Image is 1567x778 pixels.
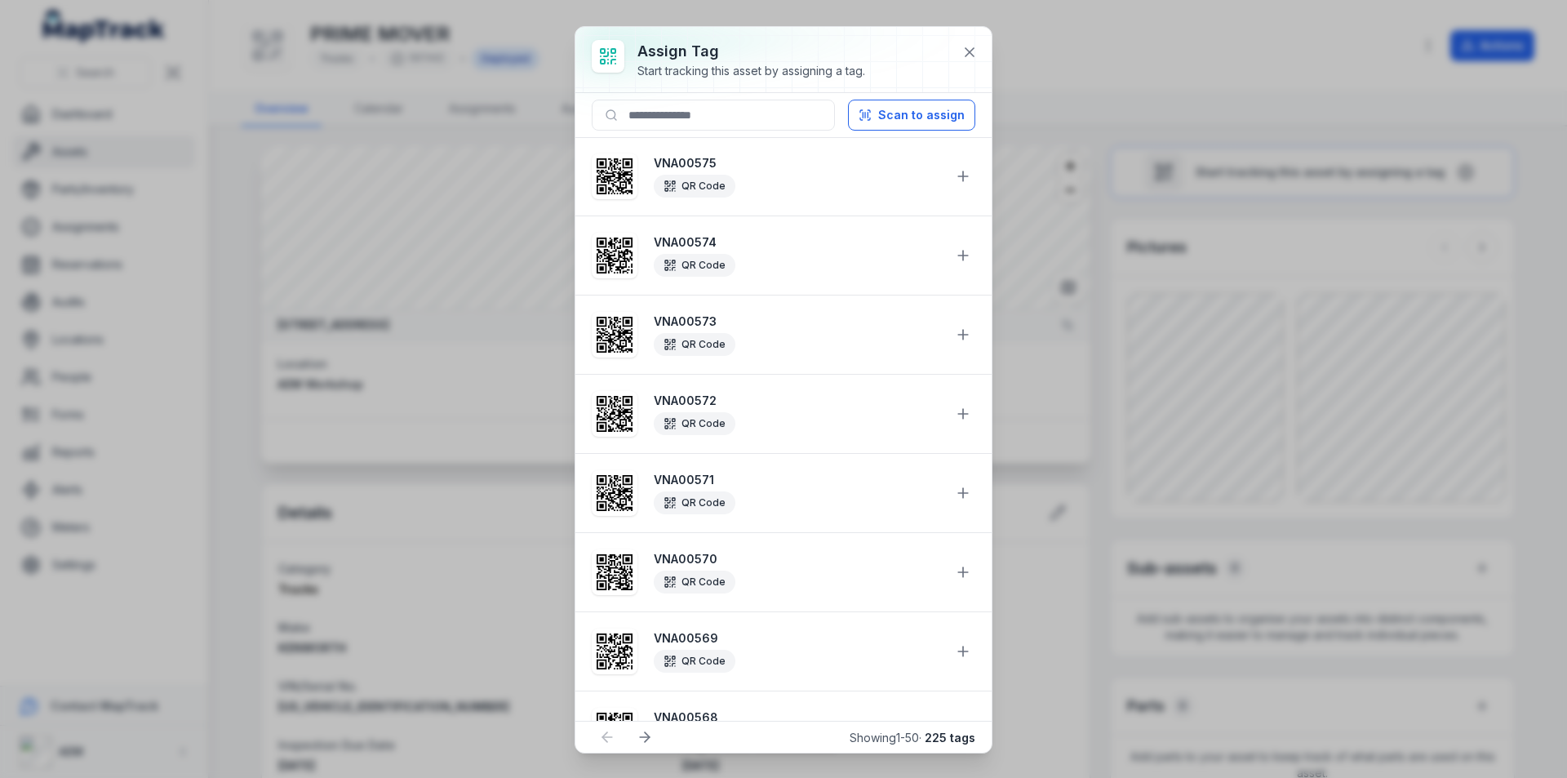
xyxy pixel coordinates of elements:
div: QR Code [654,412,735,435]
div: QR Code [654,571,735,594]
div: QR Code [654,254,735,277]
div: QR Code [654,491,735,514]
div: QR Code [654,175,735,198]
div: Start tracking this asset by assigning a tag. [637,63,865,79]
strong: VNA00571 [654,472,941,488]
h3: Assign tag [637,40,865,63]
strong: VNA00572 [654,393,941,409]
strong: VNA00574 [654,234,941,251]
strong: VNA00570 [654,551,941,567]
strong: VNA00569 [654,630,941,647]
strong: VNA00575 [654,155,941,171]
strong: VNA00568 [654,709,941,726]
button: Scan to assign [848,100,975,131]
span: Showing 1 - 50 · [850,731,975,745]
strong: 225 tags [925,731,975,745]
strong: VNA00573 [654,313,941,330]
div: QR Code [654,333,735,356]
div: QR Code [654,650,735,673]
